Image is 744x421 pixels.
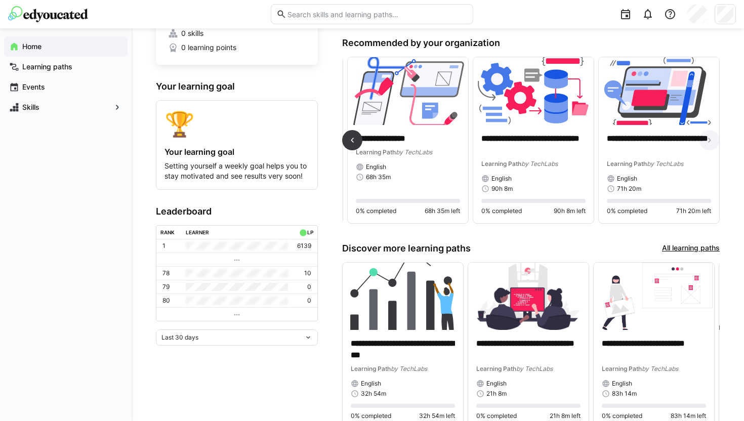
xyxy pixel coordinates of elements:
[419,412,455,420] span: 32h 54m left
[164,147,309,157] h4: Your learning goal
[602,412,642,420] span: 0% completed
[307,229,313,235] div: LP
[181,28,203,38] span: 0 skills
[168,28,306,38] a: 0 skills
[594,263,714,330] img: image
[164,161,309,181] p: Setting yourself a weekly goal helps you to stay motivated and see results very soon!
[286,10,468,19] input: Search skills and learning paths…
[599,57,719,125] img: image
[647,160,683,167] span: by TechLabs
[186,229,209,235] div: Learner
[617,175,637,183] span: English
[481,207,522,215] span: 0% completed
[351,365,391,372] span: Learning Path
[366,173,391,181] span: 68h 35m
[297,242,311,250] p: 6139
[607,207,647,215] span: 0% completed
[671,412,706,420] span: 83h 14m left
[162,283,170,291] p: 79
[361,380,381,388] span: English
[612,390,637,398] span: 83h 14m
[307,297,311,305] p: 0
[491,175,512,183] span: English
[366,163,386,171] span: English
[516,365,553,372] span: by TechLabs
[356,148,396,156] span: Learning Path
[162,242,166,250] p: 1
[162,297,170,305] p: 80
[161,333,198,342] span: Last 30 days
[642,365,678,372] span: by TechLabs
[602,365,642,372] span: Learning Path
[486,380,507,388] span: English
[156,206,318,217] h3: Leaderboard
[160,229,175,235] div: Rank
[476,412,517,420] span: 0% completed
[481,160,521,167] span: Learning Path
[676,207,711,215] span: 71h 20m left
[356,207,396,215] span: 0% completed
[473,57,594,125] img: image
[351,412,391,420] span: 0% completed
[391,365,427,372] span: by TechLabs
[361,390,386,398] span: 32h 54m
[307,283,311,291] p: 0
[617,185,641,193] span: 71h 20m
[396,148,432,156] span: by TechLabs
[662,243,720,254] a: All learning paths
[343,263,463,330] img: image
[550,412,581,420] span: 21h 8m left
[156,81,318,92] h3: Your learning goal
[164,109,309,139] div: 🏆
[181,43,236,53] span: 0 learning points
[348,57,468,125] img: image
[476,365,516,372] span: Learning Path
[342,243,471,254] h3: Discover more learning paths
[554,207,586,215] span: 90h 8m left
[162,269,170,277] p: 78
[468,263,589,330] img: image
[491,185,513,193] span: 90h 8m
[425,207,460,215] span: 68h 35m left
[342,37,720,49] h3: Recommended by your organization
[521,160,558,167] span: by TechLabs
[607,160,647,167] span: Learning Path
[612,380,632,388] span: English
[486,390,507,398] span: 21h 8m
[304,269,311,277] p: 10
